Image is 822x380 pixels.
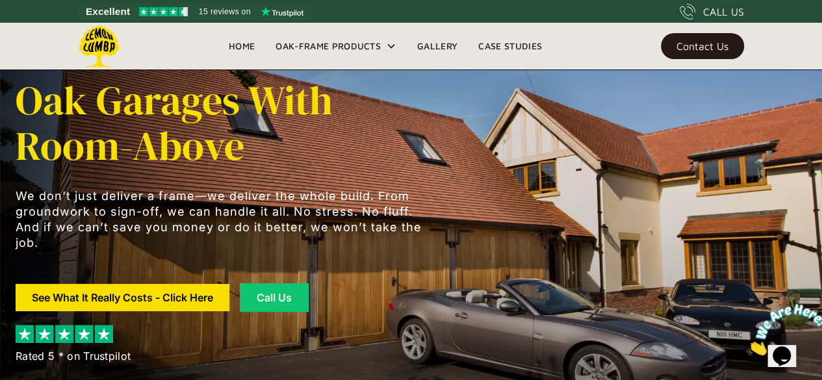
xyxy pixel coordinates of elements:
div: Oak-Frame Products [265,23,407,70]
a: Contact Us [661,33,744,59]
a: Call Us [240,283,309,312]
a: CALL US [680,4,744,19]
div: CALL US [703,4,744,19]
img: Trustpilot logo [261,6,303,17]
p: We don’t just deliver a frame—we deliver the whole build. From groundwork to sign-off, we can han... [16,188,431,251]
div: Contact Us [676,42,728,51]
img: Trustpilot 4.5 stars [139,7,188,16]
div: Rated 5 * on Trustpilot [16,348,131,364]
span: 1 [5,5,10,16]
div: Oak-Frame Products [276,38,381,54]
img: Chat attention grabber [5,5,86,57]
span: Excellent [86,4,130,19]
a: See Lemon Lumba reviews on Trustpilot [78,3,313,21]
h1: Oak Garages with Room-Above [16,78,431,169]
a: Home [218,36,265,56]
a: Gallery [407,36,468,56]
a: Case Studies [468,36,552,56]
a: See What It Really Costs - Click Here [16,284,229,311]
iframe: chat widget [741,299,822,361]
div: Call Us [256,292,292,303]
span: 15 reviews on [199,4,251,19]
